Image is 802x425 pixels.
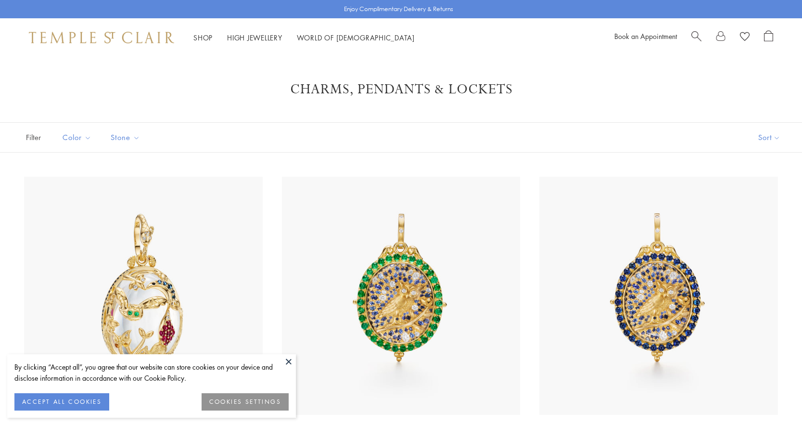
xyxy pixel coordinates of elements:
[58,131,99,143] span: Color
[55,127,99,148] button: Color
[24,177,263,415] img: 18K Twilight Pendant
[740,30,750,45] a: View Wishlist
[14,393,109,411] button: ACCEPT ALL COOKIES
[539,177,778,415] img: 18K Blue Sapphire Nocturne Owl Locket
[691,30,701,45] a: Search
[38,81,764,98] h1: Charms, Pendants & Lockets
[614,31,677,41] a: Book an Appointment
[344,4,453,14] p: Enjoy Complimentary Delivery & Returns
[202,393,289,411] button: COOKIES SETTINGS
[297,33,415,42] a: World of [DEMOGRAPHIC_DATA]World of [DEMOGRAPHIC_DATA]
[193,33,213,42] a: ShopShop
[282,177,521,415] img: 18K Emerald Nocturne Owl Locket
[227,33,282,42] a: High JewelleryHigh Jewellery
[29,32,174,43] img: Temple St. Clair
[764,30,773,45] a: Open Shopping Bag
[14,361,289,384] div: By clicking “Accept all”, you agree that our website can store cookies on your device and disclos...
[737,123,802,152] button: Show sort by
[106,131,147,143] span: Stone
[103,127,147,148] button: Stone
[193,32,415,44] nav: Main navigation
